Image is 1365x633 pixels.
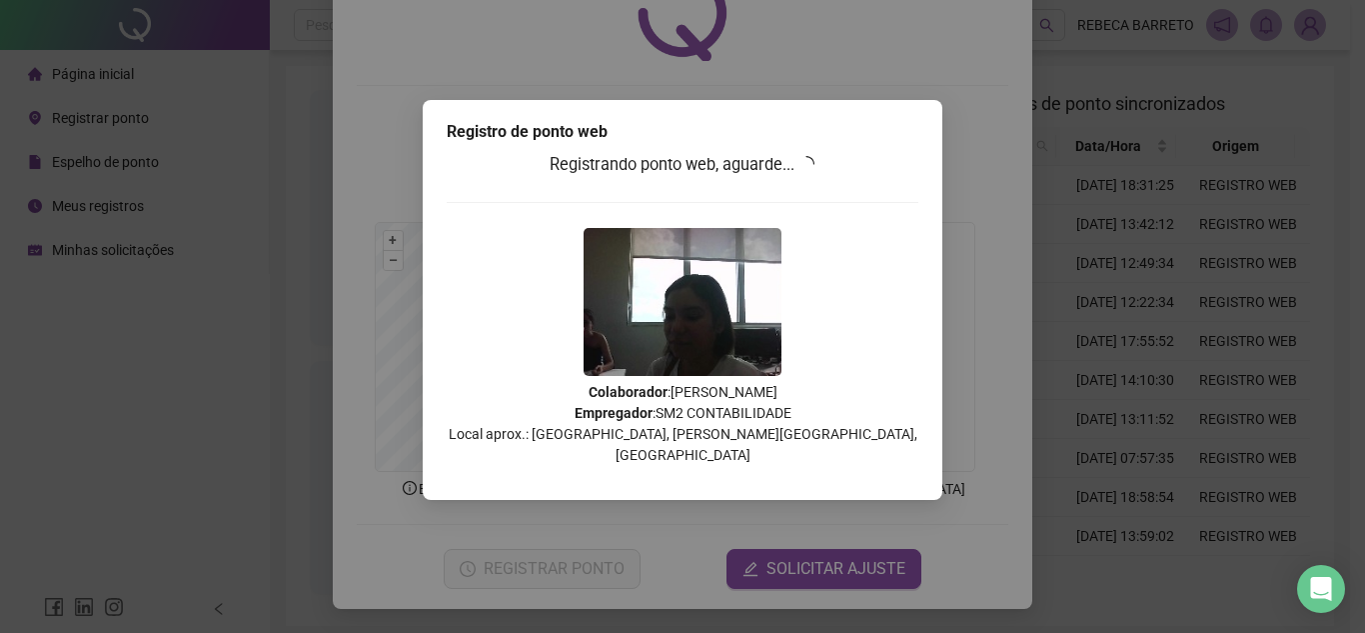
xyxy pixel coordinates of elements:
div: Registro de ponto web [447,120,918,144]
p: : [PERSON_NAME] : SM2 CONTABILIDADE Local aprox.: [GEOGRAPHIC_DATA], [PERSON_NAME][GEOGRAPHIC_DAT... [447,382,918,466]
div: Open Intercom Messenger [1297,565,1345,613]
strong: Colaborador [589,384,668,400]
h3: Registrando ponto web, aguarde... [447,152,918,178]
span: loading [798,156,814,172]
strong: Empregador [575,405,653,421]
img: 2Q== [584,228,781,376]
